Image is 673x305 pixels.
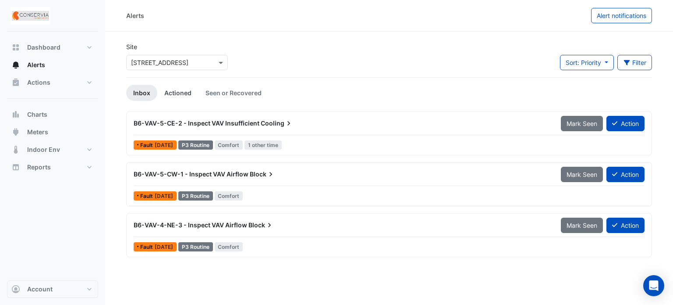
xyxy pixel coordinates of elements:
[155,193,173,199] span: Thu 28-Aug-2025 11:07 AEST
[27,128,48,136] span: Meters
[27,43,60,52] span: Dashboard
[11,61,20,69] app-icon: Alerts
[27,78,50,87] span: Actions
[617,55,652,70] button: Filter
[27,285,53,294] span: Account
[140,244,155,250] span: Fault
[11,163,20,172] app-icon: Reports
[591,8,652,23] button: Alert notifications
[134,170,248,178] span: B6-VAV-5-CW-1 - Inspect VAV Airflow
[606,116,645,131] button: Action
[27,110,47,119] span: Charts
[215,191,243,201] span: Comfort
[215,140,243,150] span: Comfort
[567,120,597,127] span: Mark Seen
[7,106,98,123] button: Charts
[178,242,213,251] div: P3 Routine
[244,140,282,150] span: 1 other time
[7,39,98,56] button: Dashboard
[7,56,98,74] button: Alerts
[134,119,259,127] span: B6-VAV-5-CE-2 - Inspect VAV Insufficient
[140,194,155,199] span: Fault
[215,242,243,251] span: Comfort
[250,170,275,179] span: Block
[178,140,213,150] div: P3 Routine
[643,275,664,296] div: Open Intercom Messenger
[11,43,20,52] app-icon: Dashboard
[11,145,20,154] app-icon: Indoor Env
[7,74,98,91] button: Actions
[126,11,144,20] div: Alerts
[27,61,45,69] span: Alerts
[140,143,155,148] span: Fault
[561,218,603,233] button: Mark Seen
[567,222,597,229] span: Mark Seen
[126,42,137,51] label: Site
[567,171,597,178] span: Mark Seen
[155,142,173,148] span: Mon 01-Sep-2025 16:22 AEST
[157,85,198,101] a: Actioned
[261,119,293,128] span: Cooling
[248,221,274,230] span: Block
[561,167,603,182] button: Mark Seen
[155,244,173,250] span: Tue 26-Aug-2025 14:48 AEST
[11,128,20,136] app-icon: Meters
[7,280,98,298] button: Account
[11,7,50,25] img: Company Logo
[7,158,98,176] button: Reports
[198,85,269,101] a: Seen or Recovered
[7,141,98,158] button: Indoor Env
[178,191,213,201] div: P3 Routine
[27,145,60,154] span: Indoor Env
[126,85,157,101] a: Inbox
[11,110,20,119] app-icon: Charts
[561,116,603,131] button: Mark Seen
[560,55,614,70] button: Sort: Priority
[134,221,247,229] span: B6-VAV-4-NE-3 - Inspect VAV Airflow
[566,59,601,66] span: Sort: Priority
[606,218,645,233] button: Action
[597,12,646,19] span: Alert notifications
[27,163,51,172] span: Reports
[7,123,98,141] button: Meters
[11,78,20,87] app-icon: Actions
[606,167,645,182] button: Action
